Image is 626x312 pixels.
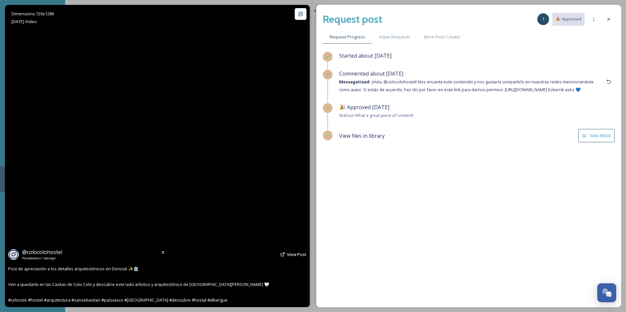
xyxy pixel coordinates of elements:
[339,79,371,85] strong: Message Used:
[11,11,54,17] span: Dimensions: 720 x 1280
[552,13,585,25] button: 🎉 Approved
[379,34,410,40] span: Active Requests
[287,251,306,258] a: View Post
[22,256,62,261] span: Posted about 1 year ago
[542,16,544,22] span: 1
[597,283,616,302] button: Open Chat
[8,266,269,303] span: Post de apreciación a los detalles arquitectónicos en Donosti ✨🏛️ Ven a quedarte en las Casitas d...
[11,19,37,24] span: [DATE] - Video
[578,129,615,142] button: View file(s)
[330,34,365,40] span: Request Progress
[72,5,242,307] video: Post de apreciación a los detalles arquitectónicos en Donosti ✨🏛️ Ven a quedarte en las Casitas d...
[339,70,403,77] span: Commented about [DATE]
[323,11,382,27] h2: Request post
[339,52,392,59] span: Started about [DATE]
[339,132,385,140] span: View files in library
[424,34,461,40] span: More From Creator
[339,112,413,118] span: Wahoo! What a great piece of content!
[339,104,389,111] span: 🎉 Approved [DATE]
[22,248,62,256] a: @colocolohostel
[339,79,594,92] span: ¡Hola, @colocolohostel! Nos encanta este contenido y nos gustaría compartirlo en nuestras redes m...
[22,248,62,256] span: @ colocolohostel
